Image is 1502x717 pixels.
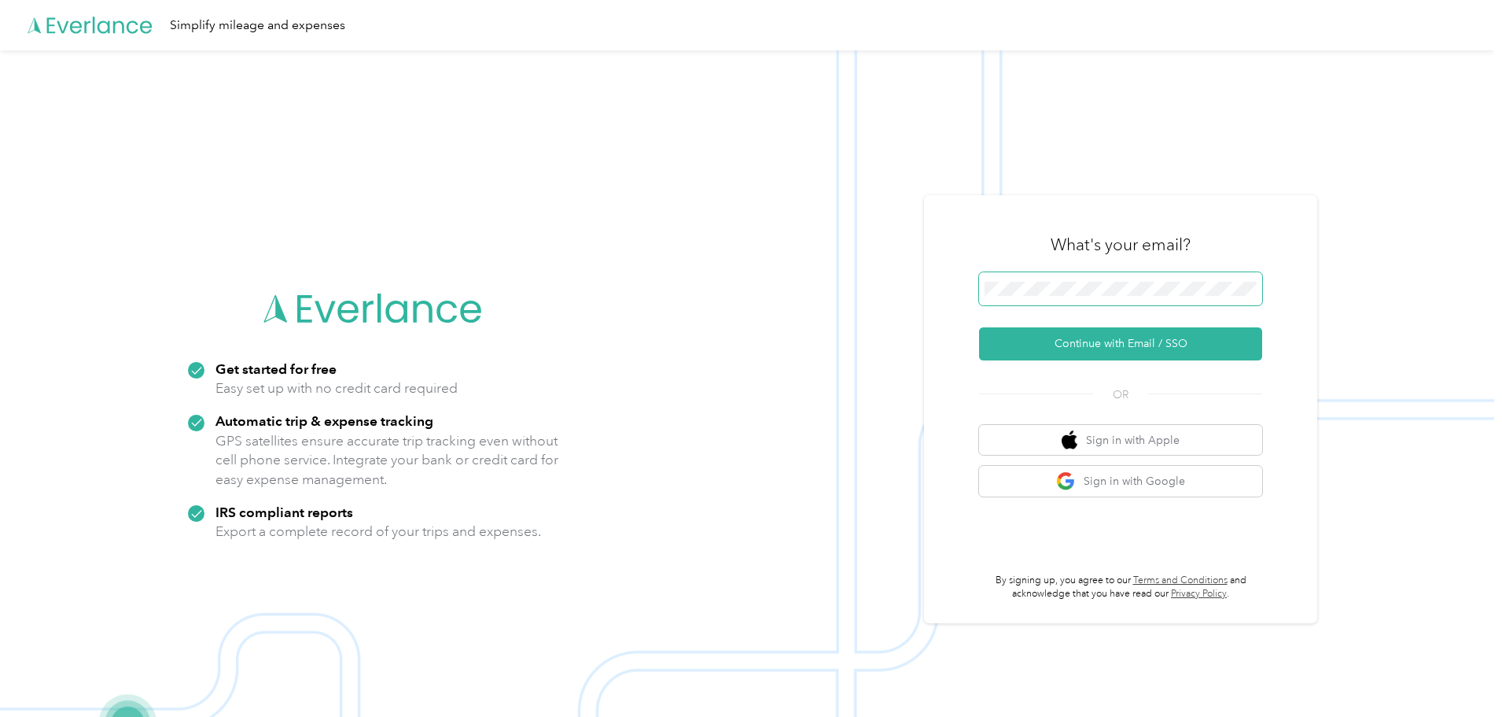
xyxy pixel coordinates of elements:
[215,522,541,541] p: Export a complete record of your trips and expenses.
[979,327,1262,360] button: Continue with Email / SSO
[1051,234,1191,256] h3: What's your email?
[1056,471,1076,491] img: google logo
[1093,386,1148,403] span: OR
[979,466,1262,497] button: google logoSign in with Google
[215,412,433,429] strong: Automatic trip & expense tracking
[170,16,345,35] div: Simplify mileage and expenses
[215,504,353,520] strong: IRS compliant reports
[215,379,458,398] p: Easy set up with no credit card required
[979,425,1262,456] button: apple logoSign in with Apple
[1062,431,1077,450] img: apple logo
[215,360,337,377] strong: Get started for free
[1133,575,1228,586] a: Terms and Conditions
[1171,588,1227,600] a: Privacy Policy
[979,574,1262,601] p: By signing up, you agree to our and acknowledge that you have read our .
[215,431,559,490] p: GPS satellites ensure accurate trip tracking even without cell phone service. Integrate your bank...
